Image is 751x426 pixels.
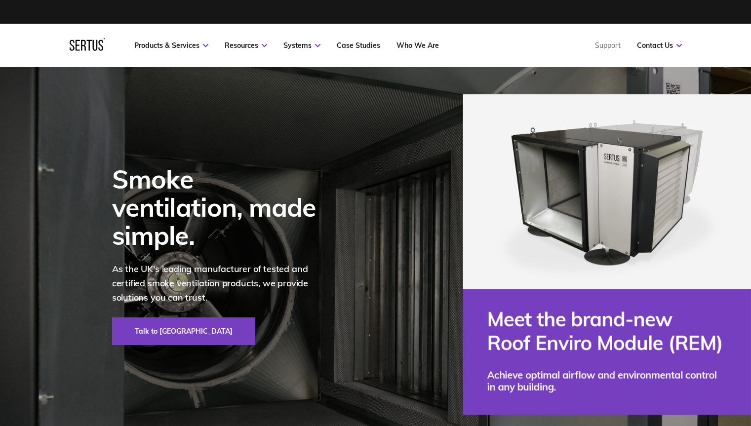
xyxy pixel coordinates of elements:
[396,41,439,50] a: Who We Are
[112,317,255,345] a: Talk to [GEOGRAPHIC_DATA]
[112,262,329,305] p: As the UK's leading manufacturer of tested and certified smoke ventilation products, we provide s...
[637,41,682,50] a: Contact Us
[702,379,751,426] iframe: Chat Widget
[595,41,621,50] a: Support
[283,41,320,50] a: Systems
[225,41,267,50] a: Resources
[337,41,380,50] a: Case Studies
[112,165,329,250] div: Smoke ventilation, made simple.
[134,41,208,50] a: Products & Services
